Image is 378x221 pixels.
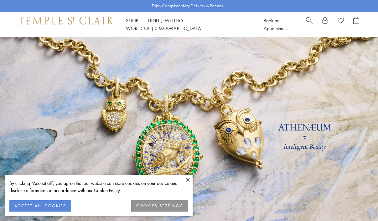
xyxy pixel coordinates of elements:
iframe: Gorgias live chat messenger [347,191,372,215]
a: High JewelleryHigh Jewellery [148,17,184,24]
a: Open Shopping Bag [353,17,359,32]
a: ShopShop [126,17,138,24]
img: Temple St. Clair [19,17,113,24]
div: By clicking “Accept all”, you agree that our website can store cookies on your device and disclos... [9,180,188,194]
button: COOKIES SETTINGS [131,200,188,212]
a: Search [306,17,313,32]
a: View Wishlist [338,17,344,26]
button: ACCEPT ALL COOKIES [9,200,71,212]
nav: Main navigation [126,17,250,32]
p: Enjoy Complimentary Delivery & Returns [152,3,223,9]
a: World of [DEMOGRAPHIC_DATA]World of [DEMOGRAPHIC_DATA] [126,25,203,31]
a: Book an Appointment [264,17,287,31]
